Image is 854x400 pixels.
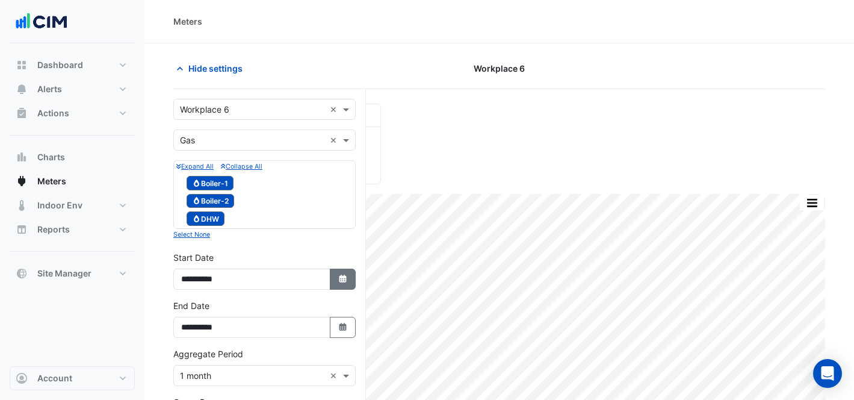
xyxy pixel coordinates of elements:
[10,77,135,101] button: Alerts
[16,83,28,95] app-icon: Alerts
[16,151,28,163] app-icon: Charts
[187,194,234,208] span: Boiler-2
[16,223,28,236] app-icon: Reports
[330,103,340,116] span: Clear
[187,211,224,226] span: DHW
[221,163,262,170] small: Collapse All
[192,178,201,187] fa-icon: Gas
[330,134,340,146] span: Clear
[10,261,135,286] button: Site Manager
[37,267,91,280] span: Site Manager
[37,107,69,119] span: Actions
[173,348,243,360] label: Aggregate Period
[16,59,28,71] app-icon: Dashboard
[173,58,250,79] button: Hide settings
[10,217,135,242] button: Reports
[330,369,340,382] span: Clear
[173,299,209,312] label: End Date
[338,274,348,284] fa-icon: Select Date
[192,196,201,205] fa-icon: Gas
[176,163,214,170] small: Expand All
[10,366,135,390] button: Account
[173,15,202,28] div: Meters
[14,10,69,34] img: Company Logo
[10,193,135,217] button: Indoor Env
[37,151,65,163] span: Charts
[16,267,28,280] app-icon: Site Manager
[188,62,243,75] span: Hide settings
[813,359,842,388] div: Open Intercom Messenger
[10,101,135,125] button: Actions
[173,251,214,264] label: Start Date
[800,195,824,210] button: More Options
[16,107,28,119] app-icon: Actions
[37,59,83,71] span: Dashboard
[10,53,135,77] button: Dashboard
[338,322,348,333] fa-icon: Select Date
[187,176,234,190] span: Boiler-1
[37,175,66,187] span: Meters
[37,83,62,95] span: Alerts
[173,231,210,239] small: Select None
[16,199,28,211] app-icon: Indoor Env
[37,372,72,384] span: Account
[192,214,201,223] fa-icon: Gas
[176,161,214,172] button: Expand All
[10,145,135,169] button: Charts
[474,62,525,75] span: Workplace 6
[221,161,262,172] button: Collapse All
[173,229,210,240] button: Select None
[37,223,70,236] span: Reports
[10,169,135,193] button: Meters
[16,175,28,187] app-icon: Meters
[37,199,82,211] span: Indoor Env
